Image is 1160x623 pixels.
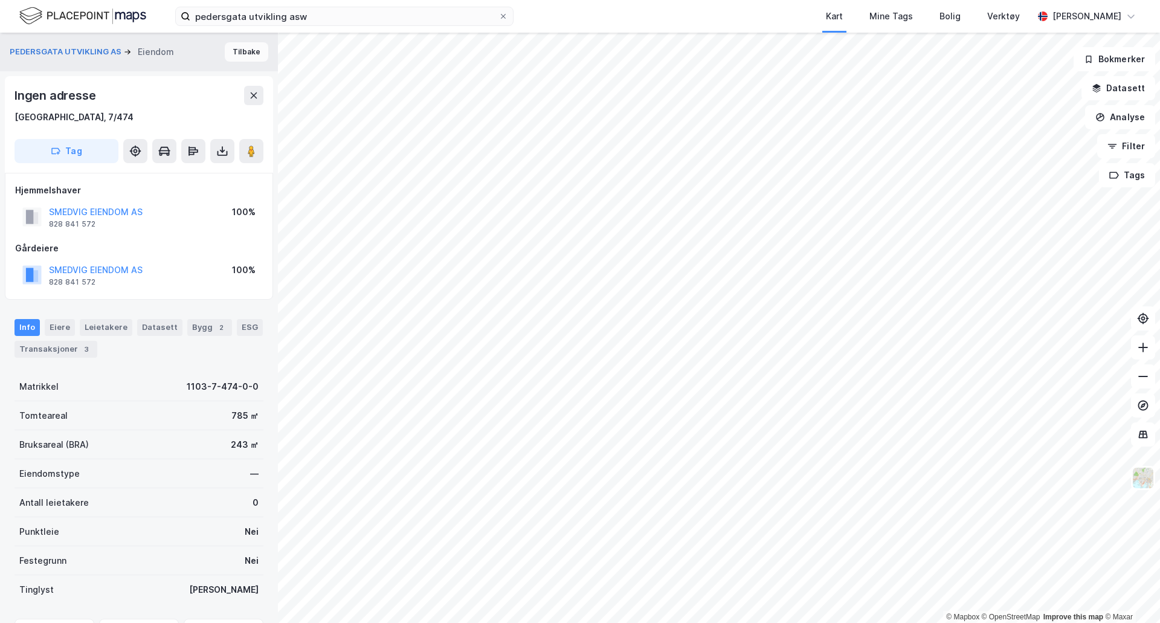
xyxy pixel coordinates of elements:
[19,466,80,481] div: Eiendomstype
[231,408,259,423] div: 785 ㎡
[19,495,89,510] div: Antall leietakere
[19,525,59,539] div: Punktleie
[215,321,227,334] div: 2
[1052,9,1121,24] div: [PERSON_NAME]
[45,319,75,336] div: Eiere
[19,379,59,394] div: Matrikkel
[1043,613,1103,621] a: Improve this map
[80,343,92,355] div: 3
[19,437,89,452] div: Bruksareal (BRA)
[14,139,118,163] button: Tag
[253,495,259,510] div: 0
[1100,565,1160,623] iframe: Chat Widget
[237,319,263,336] div: ESG
[946,613,979,621] a: Mapbox
[1100,565,1160,623] div: Kontrollprogram for chat
[80,319,132,336] div: Leietakere
[49,219,95,229] div: 828 841 572
[10,46,124,58] button: PEDERSGATA UTVIKLING AS
[14,86,98,105] div: Ingen adresse
[19,5,146,27] img: logo.f888ab2527a4732fd821a326f86c7f29.svg
[250,466,259,481] div: —
[232,263,256,277] div: 100%
[187,379,259,394] div: 1103-7-474-0-0
[232,205,256,219] div: 100%
[49,277,95,287] div: 828 841 572
[1132,466,1155,489] img: Z
[14,341,97,358] div: Transaksjoner
[190,7,498,25] input: Søk på adresse, matrikkel, gårdeiere, leietakere eller personer
[231,437,259,452] div: 243 ㎡
[137,319,182,336] div: Datasett
[869,9,913,24] div: Mine Tags
[14,110,134,124] div: [GEOGRAPHIC_DATA], 7/474
[138,45,174,59] div: Eiendom
[19,583,54,597] div: Tinglyst
[14,319,40,336] div: Info
[1099,163,1155,187] button: Tags
[225,42,268,62] button: Tilbake
[19,408,68,423] div: Tomteareal
[187,319,232,336] div: Bygg
[15,183,263,198] div: Hjemmelshaver
[1081,76,1155,100] button: Datasett
[982,613,1040,621] a: OpenStreetMap
[1074,47,1155,71] button: Bokmerker
[987,9,1020,24] div: Verktøy
[1097,134,1155,158] button: Filter
[245,525,259,539] div: Nei
[189,583,259,597] div: [PERSON_NAME]
[826,9,843,24] div: Kart
[939,9,961,24] div: Bolig
[1085,105,1155,129] button: Analyse
[19,554,66,568] div: Festegrunn
[245,554,259,568] div: Nei
[15,241,263,256] div: Gårdeiere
